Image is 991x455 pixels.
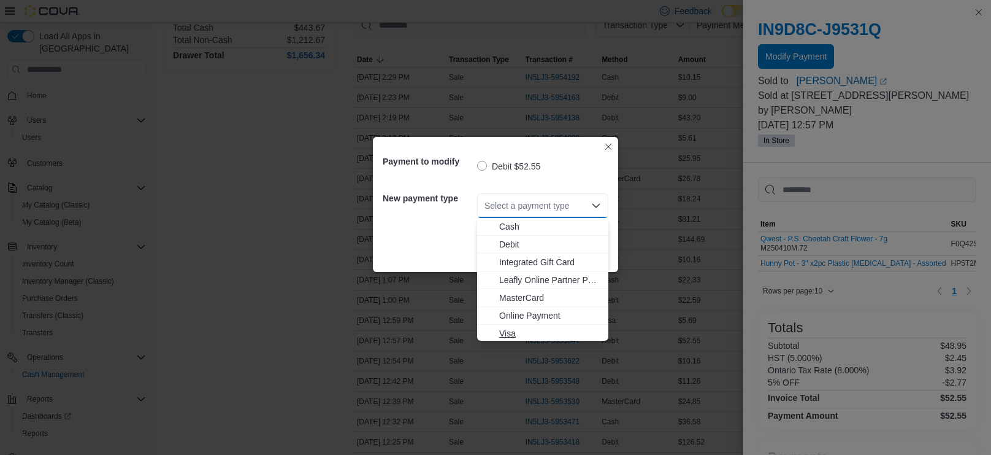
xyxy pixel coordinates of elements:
span: Integrated Gift Card [499,256,601,268]
span: MasterCard [499,292,601,304]
button: Visa [477,325,608,343]
span: Visa [499,327,601,340]
button: Cash [477,218,608,236]
span: Leafly Online Partner Payment [499,274,601,286]
button: Close list of options [591,201,601,211]
button: Closes this modal window [601,139,616,154]
button: Online Payment [477,307,608,325]
button: MasterCard [477,289,608,307]
label: Debit $52.55 [477,159,540,174]
span: Debit [499,238,601,251]
h5: Payment to modify [383,149,475,174]
button: Debit [477,236,608,254]
input: Accessible screen reader label [484,198,486,213]
div: Choose from the following options [477,218,608,343]
span: Cash [499,220,601,233]
span: Online Payment [499,309,601,322]
button: Leafly Online Partner Payment [477,271,608,289]
h5: New payment type [383,186,475,211]
button: Integrated Gift Card [477,254,608,271]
